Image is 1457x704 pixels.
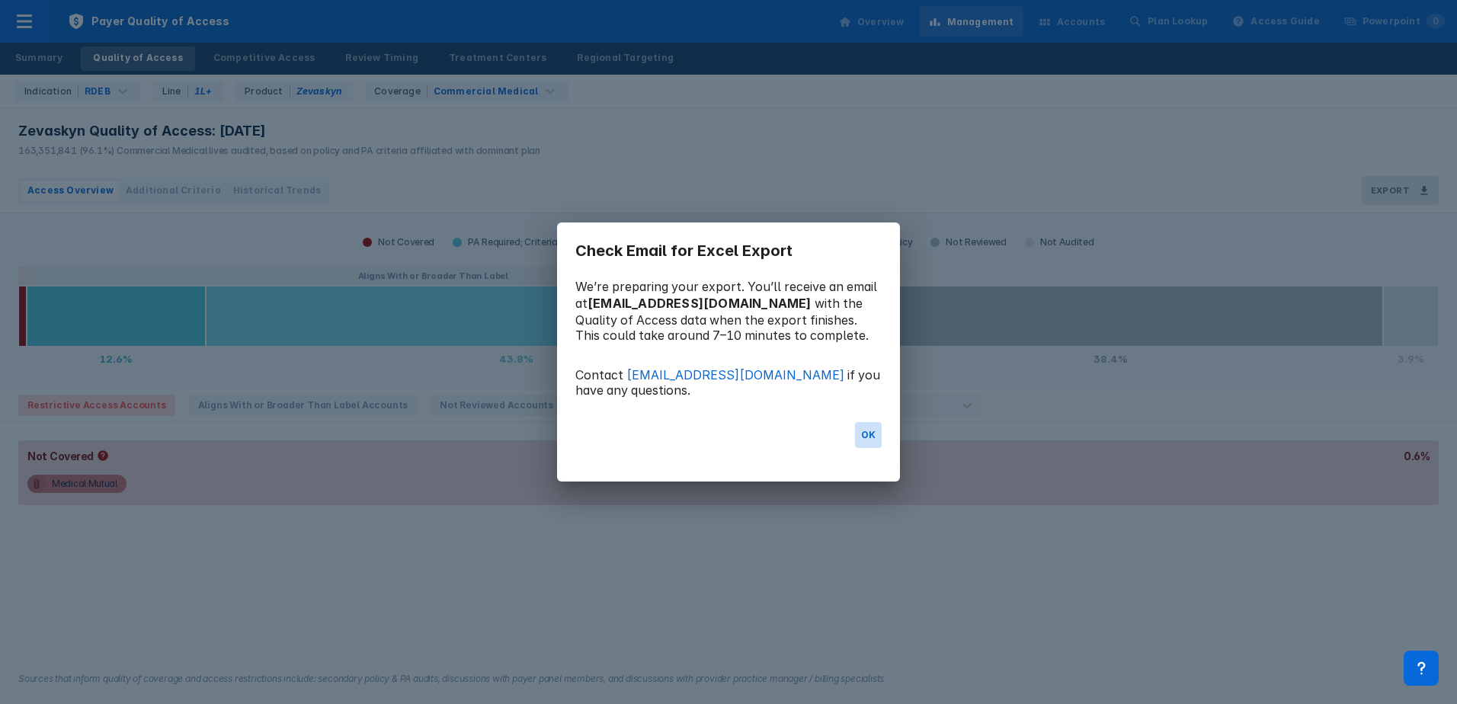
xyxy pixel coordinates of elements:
a: [EMAIL_ADDRESS][DOMAIN_NAME] [626,367,844,382]
p: We’re preparing your export. You’ll receive an email at with the Quality of Access data when the ... [557,279,900,343]
span: [EMAIL_ADDRESS][DOMAIN_NAME] [588,296,812,311]
p: Contact if you have any questions. [557,343,900,422]
h1: Check Email for Excel Export [557,222,900,279]
button: OK [855,422,882,448]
